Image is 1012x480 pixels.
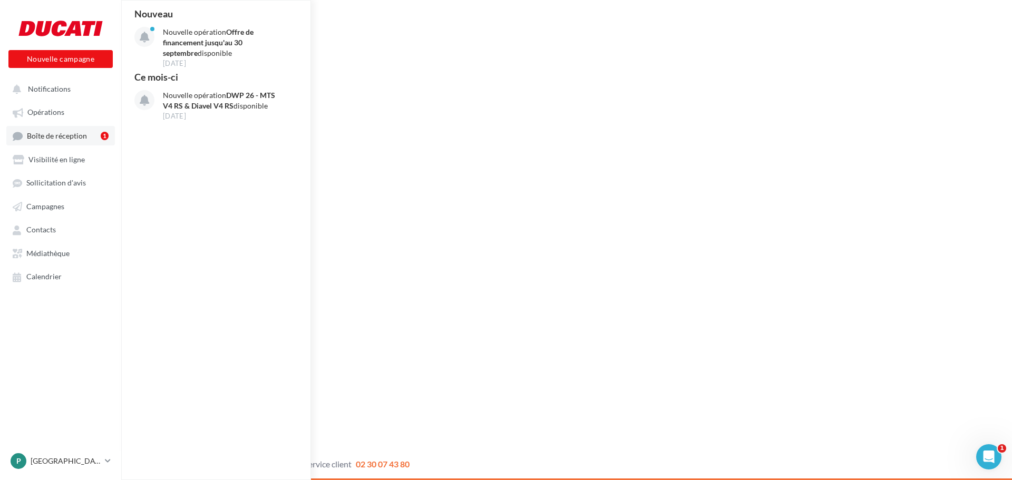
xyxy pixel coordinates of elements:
span: Service client [304,459,352,469]
a: Contacts [6,220,115,239]
a: Opérations [6,102,115,121]
span: Contacts [26,226,56,234]
iframe: Intercom live chat [976,444,1001,469]
a: Boîte de réception1 [6,126,115,145]
a: Visibilité en ligne [6,150,115,169]
span: Calendrier [26,272,62,281]
a: Campagnes [6,197,115,215]
span: Visibilité en ligne [28,155,85,164]
a: Médiathèque [6,243,115,262]
div: 1 [101,132,109,140]
p: [GEOGRAPHIC_DATA] [31,456,101,466]
span: P [16,456,21,466]
span: Opérations [27,108,64,117]
button: Notifications [6,79,111,98]
a: Sollicitation d'avis [6,173,115,192]
span: Campagnes [26,202,64,211]
span: Médiathèque [26,249,70,258]
span: 1 [998,444,1006,453]
button: Nouvelle campagne [8,50,113,68]
span: Boîte de réception [27,131,87,140]
span: 02 30 07 43 80 [356,459,410,469]
span: Sollicitation d'avis [26,179,86,188]
a: Calendrier [6,267,115,286]
span: Notifications [28,84,71,93]
a: P [GEOGRAPHIC_DATA] [8,451,113,471]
